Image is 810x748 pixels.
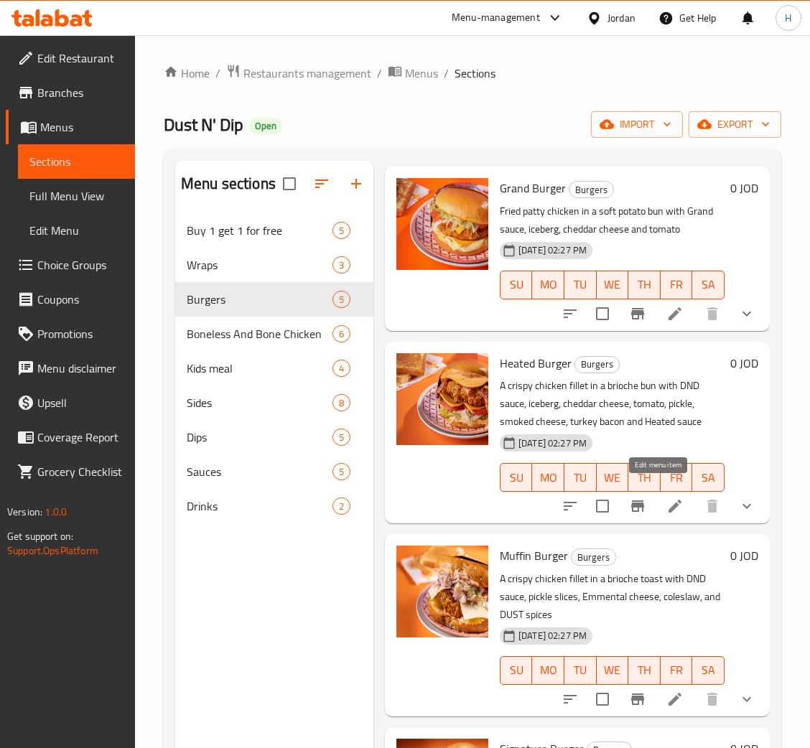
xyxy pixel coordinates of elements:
div: Sauces5 [175,454,373,489]
h2: Menu sections [181,173,276,195]
p: Fried patty chicken in a soft potato bun with Grand sauce, iceberg, cheddar cheese and tomato [500,202,725,238]
button: FR [661,656,693,685]
span: SU [506,467,526,488]
a: Home [164,65,210,82]
div: Drinks2 [175,489,373,523]
div: Sauces [187,463,332,480]
span: Sections [29,153,124,170]
div: Boneless And Bone Chicken6 [175,317,373,351]
div: Jordan [607,10,636,26]
div: Burgers [569,181,614,198]
span: SA [698,467,719,488]
span: Branches [37,84,124,101]
a: Upsell [6,385,135,420]
span: Version: [7,502,42,521]
div: items [332,497,350,515]
nav: breadcrumb [164,64,781,83]
span: MO [538,660,559,681]
button: WE [597,463,629,492]
h6: 0 JOD [730,178,758,198]
button: export [689,111,781,138]
button: TH [628,656,661,685]
span: 8 [333,396,350,410]
a: Restaurants management [226,64,371,83]
span: SA [698,660,719,681]
span: Muffin Burger [500,545,568,566]
button: SU [500,463,532,492]
span: MO [538,467,559,488]
svg: Show Choices [738,305,755,322]
a: Choice Groups [6,248,135,282]
span: FR [666,274,687,295]
span: Edit Menu [29,222,124,239]
a: Edit Restaurant [6,41,135,75]
a: Coupons [6,282,135,317]
div: Burgers5 [175,282,373,317]
a: Coverage Report [6,420,135,454]
span: Restaurants management [243,65,371,82]
button: SU [500,271,532,299]
span: Open [249,120,282,132]
span: Buy 1 get 1 for free [187,222,332,239]
div: Wraps3 [175,248,373,282]
span: FR [666,467,687,488]
button: sort-choices [553,296,587,331]
button: Branch-specific-item [620,296,655,331]
a: Edit Menu [18,213,135,248]
div: Sides8 [175,385,373,420]
span: 3 [333,258,350,272]
button: show more [730,489,764,523]
button: WE [597,271,629,299]
a: Menu disclaimer [6,351,135,385]
div: items [332,394,350,411]
span: WE [602,660,623,681]
div: items [332,222,350,239]
li: / [444,65,449,82]
span: TH [634,660,655,681]
button: MO [532,271,564,299]
div: Open [249,118,282,135]
div: Menu-management [452,9,540,27]
span: [DATE] 02:27 PM [513,436,592,450]
span: SA [698,274,719,295]
span: Dust N' Dip [164,108,243,141]
span: Wraps [187,256,332,274]
span: Select all sections [274,169,304,199]
span: Select to update [587,491,618,521]
span: H [785,10,791,26]
span: WE [602,467,623,488]
button: delete [695,296,730,331]
span: Choice Groups [37,256,124,274]
div: Kids meal4 [175,351,373,385]
p: A crispy chicken fillet in a brioche bun with DND sauce, iceberg, cheddar cheese, tomato, pickle,... [500,377,725,431]
span: SU [506,274,526,295]
button: MO [532,656,564,685]
button: delete [695,682,730,716]
img: Muffin Burger [396,546,488,637]
span: 5 [333,224,350,238]
a: Edit menu item [666,305,684,322]
li: / [377,65,382,82]
button: MO [532,463,564,492]
button: TU [564,271,597,299]
span: import [602,116,671,134]
span: Select to update [587,299,618,329]
span: TU [570,467,591,488]
span: Sort sections [304,167,339,201]
span: 4 [333,362,350,375]
span: Boneless And Bone Chicken [187,325,332,342]
button: Branch-specific-item [620,682,655,716]
a: Branches [6,75,135,110]
span: Upsell [37,394,124,411]
span: 6 [333,327,350,341]
button: SA [692,656,725,685]
span: Burgers [572,549,615,566]
button: import [591,111,683,138]
span: Kids meal [187,360,332,377]
span: TU [570,274,591,295]
span: Coupons [37,291,124,308]
span: 2 [333,500,350,513]
a: Full Menu View [18,179,135,213]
